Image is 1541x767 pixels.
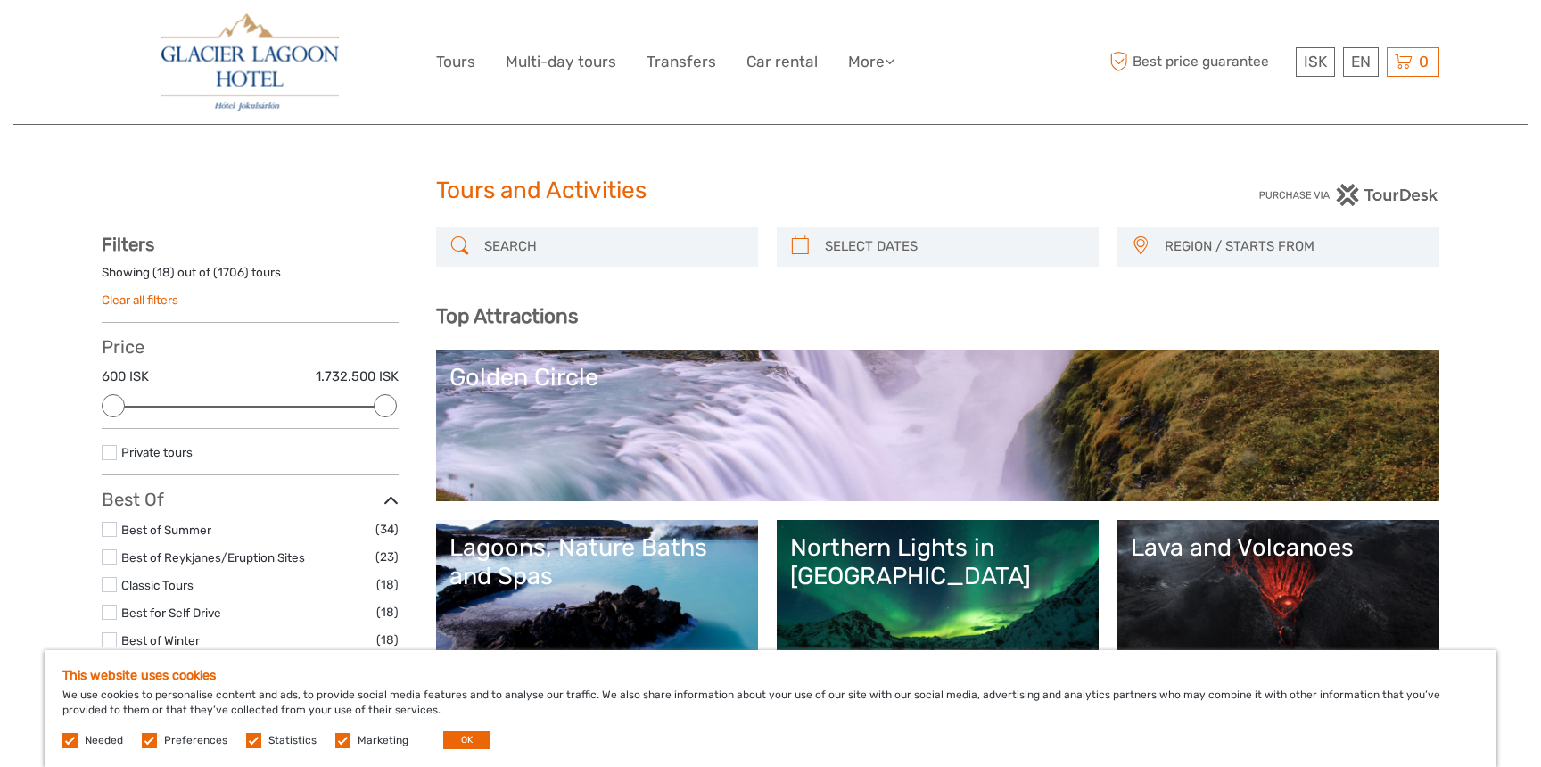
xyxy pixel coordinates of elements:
[449,363,1426,392] div: Golden Circle
[102,489,399,510] h3: Best Of
[102,367,149,386] label: 600 ISK
[1258,184,1439,206] img: PurchaseViaTourDesk.png
[121,523,211,537] a: Best of Summer
[157,264,170,281] label: 18
[218,264,244,281] label: 1706
[790,533,1085,658] a: Northern Lights in [GEOGRAPHIC_DATA]
[376,602,399,623] span: (18)
[647,49,716,75] a: Transfers
[1343,47,1379,77] div: EN
[1131,533,1426,562] div: Lava and Volcanoes
[268,733,317,748] label: Statistics
[45,650,1496,767] div: We use cookies to personalise content and ads, to provide social media features and to analyse ou...
[818,231,1090,262] input: SELECT DATES
[102,234,154,255] strong: Filters
[375,519,399,540] span: (34)
[449,363,1426,488] a: Golden Circle
[848,49,894,75] a: More
[506,49,616,75] a: Multi-day tours
[436,304,578,328] b: Top Attractions
[102,293,178,307] a: Clear all filters
[121,578,194,592] a: Classic Tours
[1157,232,1430,261] button: REGION / STARTS FROM
[121,550,305,565] a: Best of Reykjanes/Eruption Sites
[1416,53,1431,70] span: 0
[376,630,399,650] span: (18)
[164,733,227,748] label: Preferences
[316,367,399,386] label: 1.732.500 ISK
[121,606,221,620] a: Best for Self Drive
[449,533,745,658] a: Lagoons, Nature Baths and Spas
[102,336,399,358] h3: Price
[1105,47,1291,77] span: Best price guarantee
[358,733,408,748] label: Marketing
[121,633,200,647] a: Best of Winter
[443,731,490,749] button: OK
[62,668,1479,683] h5: This website uses cookies
[746,49,818,75] a: Car rental
[477,231,749,262] input: SEARCH
[436,49,475,75] a: Tours
[85,733,123,748] label: Needed
[1304,53,1327,70] span: ISK
[449,533,745,591] div: Lagoons, Nature Baths and Spas
[790,533,1085,591] div: Northern Lights in [GEOGRAPHIC_DATA]
[102,264,399,292] div: Showing ( ) out of ( ) tours
[436,177,1105,205] h1: Tours and Activities
[375,547,399,567] span: (23)
[121,445,193,459] a: Private tours
[376,574,399,595] span: (18)
[161,13,338,111] img: 2790-86ba44ba-e5e5-4a53-8ab7-28051417b7bc_logo_big.jpg
[1131,533,1426,658] a: Lava and Volcanoes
